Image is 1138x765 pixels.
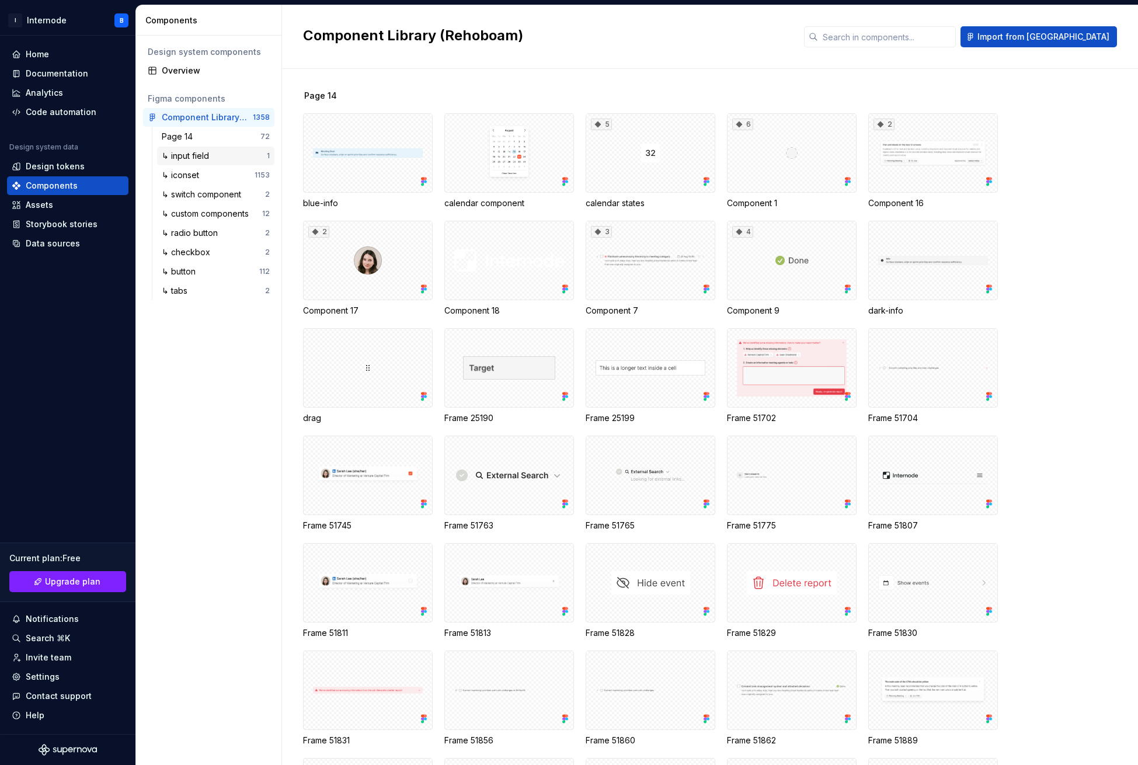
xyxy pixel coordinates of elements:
[26,68,88,79] div: Documentation
[303,627,433,639] div: Frame 51811
[868,627,998,639] div: Frame 51830
[303,436,433,531] div: Frame 51745
[586,627,715,639] div: Frame 51828
[732,226,753,238] div: 4
[308,226,329,238] div: 2
[868,412,998,424] div: Frame 51704
[868,113,998,209] div: 2Component 16
[162,131,197,142] div: Page 14
[145,15,277,26] div: Components
[7,64,128,83] a: Documentation
[162,227,222,239] div: ↳ radio button
[143,61,274,80] a: Overview
[157,262,274,281] a: ↳ button112
[818,26,956,47] input: Search in components...
[162,246,215,258] div: ↳ checkbox
[304,90,337,102] span: Page 14
[162,266,200,277] div: ↳ button
[26,87,63,99] div: Analytics
[444,543,574,639] div: Frame 51813
[586,221,715,317] div: 3Component 7
[8,13,22,27] div: I
[586,436,715,531] div: Frame 51765
[586,651,715,746] div: Frame 51860
[162,150,214,162] div: ↳ input field
[303,197,433,209] div: blue-info
[7,84,128,102] a: Analytics
[157,243,274,262] a: ↳ checkbox2
[157,224,274,242] a: ↳ radio button2
[265,228,270,238] div: 2
[26,161,85,172] div: Design tokens
[303,113,433,209] div: blue-info
[259,267,270,276] div: 112
[444,221,574,317] div: Component 18
[868,197,998,209] div: Component 16
[39,744,97,756] a: Supernova Logo
[586,412,715,424] div: Frame 25199
[162,189,246,200] div: ↳ switch component
[7,687,128,705] button: Contact support
[303,520,433,531] div: Frame 51745
[868,735,998,746] div: Frame 51889
[591,226,612,238] div: 3
[9,142,78,152] div: Design system data
[727,328,857,424] div: Frame 51702
[7,234,128,253] a: Data sources
[868,436,998,531] div: Frame 51807
[162,208,253,220] div: ↳ custom components
[162,65,270,76] div: Overview
[586,113,715,209] div: 5calendar states
[303,735,433,746] div: Frame 51831
[977,31,1109,43] span: Import from [GEOGRAPHIC_DATA]
[148,93,270,105] div: Figma components
[873,119,895,130] div: 2
[26,652,71,663] div: Invite team
[26,106,96,118] div: Code automation
[157,185,274,204] a: ↳ switch component2
[868,520,998,531] div: Frame 51807
[162,285,192,297] div: ↳ tabs
[26,710,44,721] div: Help
[444,197,574,209] div: calendar component
[586,735,715,746] div: Frame 51860
[444,520,574,531] div: Frame 51763
[26,238,80,249] div: Data sources
[7,157,128,176] a: Design tokens
[444,113,574,209] div: calendar component
[26,671,60,683] div: Settings
[9,571,126,592] a: Upgrade plan
[7,648,128,667] a: Invite team
[444,436,574,531] div: Frame 51763
[157,127,274,146] a: Page 1472
[868,305,998,317] div: dark-info
[586,543,715,639] div: Frame 51828
[157,166,274,185] a: ↳ iconset1153
[444,412,574,424] div: Frame 25190
[586,520,715,531] div: Frame 51765
[303,543,433,639] div: Frame 51811
[444,735,574,746] div: Frame 51856
[262,209,270,218] div: 12
[960,26,1117,47] button: Import from [GEOGRAPHIC_DATA]
[727,412,857,424] div: Frame 51702
[727,305,857,317] div: Component 9
[7,629,128,648] button: Search ⌘K
[7,176,128,195] a: Components
[7,610,128,628] button: Notifications
[444,627,574,639] div: Frame 51813
[586,328,715,424] div: Frame 25199
[162,169,204,181] div: ↳ iconset
[26,180,78,192] div: Components
[727,627,857,639] div: Frame 51829
[727,113,857,209] div: 6Component 1
[265,190,270,199] div: 2
[444,651,574,746] div: Frame 51856
[7,103,128,121] a: Code automation
[727,543,857,639] div: Frame 51829
[727,651,857,746] div: Frame 51862
[7,196,128,214] a: Assets
[265,286,270,295] div: 2
[591,119,612,130] div: 5
[26,218,98,230] div: Storybook stories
